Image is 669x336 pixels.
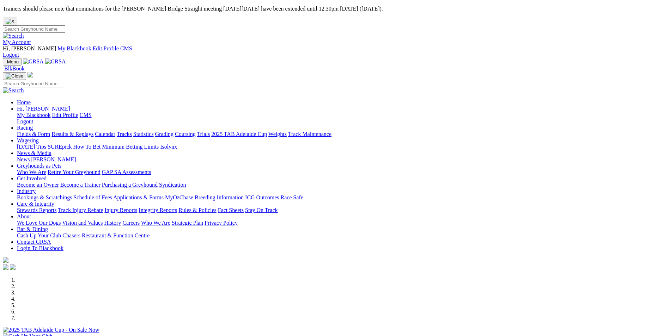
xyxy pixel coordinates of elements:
a: [DATE] Tips [17,144,46,150]
button: Close [3,18,17,25]
a: Stewards Reports [17,207,56,213]
img: logo-grsa-white.png [3,257,8,263]
a: Fact Sheets [218,207,244,213]
a: Who We Are [17,169,46,175]
a: Results & Replays [51,131,93,137]
div: Hi, [PERSON_NAME] [17,112,666,125]
a: Tracks [117,131,132,137]
div: Bar & Dining [17,232,666,239]
img: Close [6,73,23,79]
img: GRSA [45,58,66,65]
a: Home [17,99,31,105]
a: Calendar [95,131,115,137]
a: Greyhounds as Pets [17,163,61,169]
a: Integrity Reports [139,207,177,213]
a: Fields & Form [17,131,50,137]
a: About [17,213,31,219]
div: My Account [3,45,666,58]
a: ICG Outcomes [245,194,279,200]
a: We Love Our Dogs [17,220,61,226]
a: My Blackbook [17,112,51,118]
a: Who We Are [141,220,170,226]
a: Bookings & Scratchings [17,194,72,200]
a: History [104,220,121,226]
a: Get Involved [17,175,47,181]
a: Strategic Plan [172,220,203,226]
a: MyOzChase [165,194,193,200]
a: How To Bet [73,144,101,150]
a: Cash Up Your Club [17,232,61,238]
a: My Account [3,39,31,45]
button: Toggle navigation [3,72,26,80]
span: BlkBook [4,66,25,71]
a: Hi, [PERSON_NAME] [17,106,72,112]
a: GAP SA Assessments [102,169,151,175]
a: Injury Reports [104,207,137,213]
a: Become an Owner [17,182,59,188]
a: Retire Your Greyhound [48,169,101,175]
p: Trainers should please note that nominations for the [PERSON_NAME] Bridge Straight meeting [DATE]... [3,6,666,12]
a: Schedule of Fees [73,194,112,200]
img: Search [3,87,24,94]
a: Weights [268,131,287,137]
img: facebook.svg [3,264,8,270]
div: Greyhounds as Pets [17,169,666,175]
a: Coursing [175,131,196,137]
a: Chasers Restaurant & Function Centre [62,232,150,238]
a: Stay On Track [245,207,278,213]
img: logo-grsa-white.png [28,72,33,77]
a: Contact GRSA [17,239,51,245]
img: X [6,19,14,24]
div: Wagering [17,144,666,150]
a: Isolynx [160,144,177,150]
a: SUREpick [48,144,72,150]
img: Search [3,33,24,39]
a: Statistics [133,131,154,137]
a: Breeding Information [195,194,244,200]
a: Trials [197,131,210,137]
a: Minimum Betting Limits [102,144,159,150]
div: Get Involved [17,182,666,188]
a: Bar & Dining [17,226,48,232]
a: Logout [3,52,19,58]
a: Careers [122,220,140,226]
span: Menu [7,59,19,64]
div: About [17,220,666,226]
img: twitter.svg [10,264,16,270]
a: News & Media [17,150,51,156]
a: CMS [120,45,132,51]
input: Search [3,80,65,87]
a: Become a Trainer [60,182,101,188]
div: News & Media [17,156,666,163]
a: Edit Profile [52,112,78,118]
a: Race Safe [280,194,303,200]
a: CMS [80,112,92,118]
a: BlkBook [3,66,25,71]
a: Login To Blackbook [17,245,63,251]
a: Track Maintenance [288,131,332,137]
img: GRSA [23,58,44,65]
span: Hi, [PERSON_NAME] [17,106,70,112]
div: Industry [17,194,666,201]
a: My Blackbook [57,45,91,51]
a: Track Injury Rebate [58,207,103,213]
a: Rules & Policies [178,207,217,213]
button: Toggle navigation [3,58,22,66]
a: Racing [17,125,33,131]
a: Logout [17,118,33,124]
a: Applications & Forms [113,194,164,200]
a: [PERSON_NAME] [31,156,76,162]
a: 2025 TAB Adelaide Cup [211,131,267,137]
a: Care & Integrity [17,201,54,207]
a: Edit Profile [93,45,119,51]
a: Vision and Values [62,220,103,226]
span: Hi, [PERSON_NAME] [3,45,56,51]
a: Purchasing a Greyhound [102,182,158,188]
a: News [17,156,30,162]
a: Syndication [159,182,186,188]
img: 2025 TAB Adelaide Cup - On Sale Now [3,327,99,333]
a: Wagering [17,137,39,143]
a: Industry [17,188,36,194]
div: Care & Integrity [17,207,666,213]
div: Racing [17,131,666,137]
